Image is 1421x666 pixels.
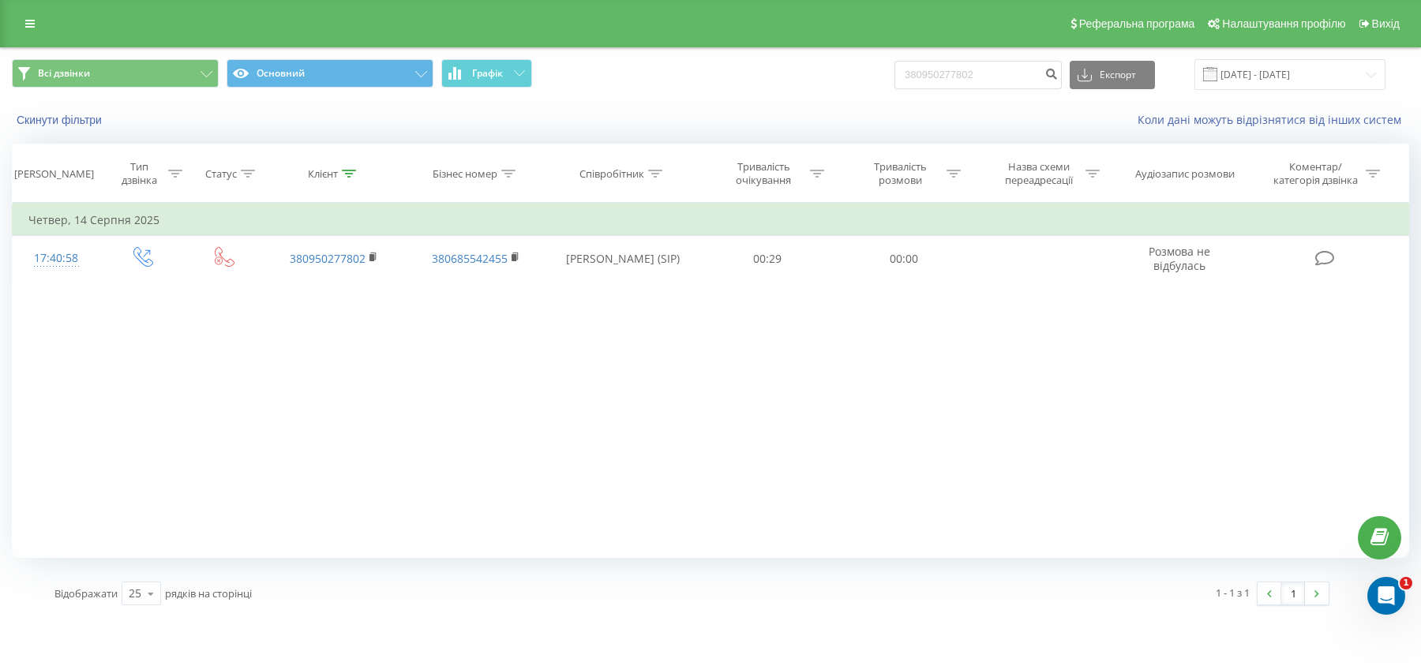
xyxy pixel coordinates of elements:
span: Розмова не відбулась [1149,244,1210,273]
button: Графік [441,59,532,88]
span: 1 [1400,577,1412,589]
button: Експорт [1070,61,1155,89]
a: 1 [1281,582,1305,604]
td: [PERSON_NAME] (SIP) [546,236,699,282]
div: 25 [129,586,141,601]
div: Тривалість розмови [858,160,943,187]
iframe: Intercom live chat [1367,577,1405,615]
a: Коли дані можуть відрізнятися вiд інших систем [1138,112,1409,127]
button: Скинути фільтри [12,113,110,127]
div: Бізнес номер [433,167,497,181]
div: Тривалість очікування [722,160,806,187]
input: Пошук за номером [894,61,1062,89]
div: 17:40:58 [28,243,84,274]
span: Налаштування профілю [1222,17,1345,30]
td: 00:29 [699,236,836,282]
div: 1 - 1 з 1 [1216,585,1250,601]
td: Четвер, 14 Серпня 2025 [13,204,1409,236]
div: Аудіозапис розмови [1135,167,1235,181]
td: 00:00 [836,236,973,282]
span: Відображати [54,586,118,601]
div: Статус [205,167,237,181]
div: Тип дзвінка [114,160,165,187]
span: Всі дзвінки [38,67,90,80]
span: рядків на сторінці [165,586,252,601]
button: Основний [227,59,433,88]
a: 380950277802 [290,251,366,266]
a: 380685542455 [432,251,508,266]
div: Назва схеми переадресації [997,160,1082,187]
div: Коментар/категорія дзвінка [1269,160,1362,187]
span: Вихід [1372,17,1400,30]
div: Клієнт [308,167,338,181]
span: Графік [472,68,503,79]
button: Всі дзвінки [12,59,219,88]
div: Співробітник [579,167,644,181]
span: Реферальна програма [1079,17,1195,30]
div: [PERSON_NAME] [14,167,94,181]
